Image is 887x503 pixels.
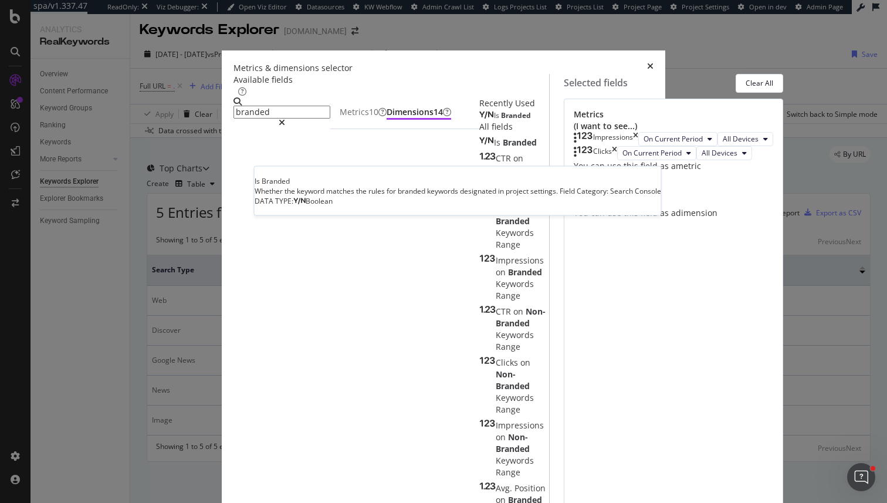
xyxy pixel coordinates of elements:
span: Non-Branded [496,306,546,329]
span: Position [514,482,546,494]
span: 14 [434,106,443,117]
div: You can use this field as a metric [574,160,773,172]
span: Branded [508,266,542,278]
span: Impressions [496,255,544,266]
span: Branded [496,215,530,227]
div: Selected fields [564,76,628,90]
iframe: Intercom live chat [847,463,875,491]
div: Clicks [593,146,612,160]
span: Range [496,467,520,478]
div: Search Typetimes [574,195,773,207]
span: on [520,357,530,368]
span: on [513,153,523,164]
div: (Split by...) [574,184,773,195]
span: DATA TYPE: [255,196,293,206]
div: Dimensions [387,106,451,118]
button: On Current Period [638,132,717,146]
span: CTR [496,306,513,317]
div: ClickstimesOn Current PeriodAll Devices [574,146,773,160]
span: Is [494,137,503,148]
div: Metrics [574,109,773,132]
span: Keywords [496,455,534,466]
div: Recently Used [479,97,549,109]
span: Branded [501,110,531,120]
div: You can use this field as a dimension [574,207,773,219]
span: Is [494,110,501,120]
span: on [496,431,508,443]
span: Non-Branded [496,369,530,391]
div: All fields [479,121,549,133]
span: Keywords [496,227,534,238]
span: 10 [369,106,378,117]
span: Range [496,404,520,415]
div: times [612,146,617,160]
span: CTR [496,153,513,164]
div: times [633,132,638,146]
div: times [647,62,654,74]
div: Metrics [340,106,387,118]
input: Search by field name [233,106,330,119]
span: on [513,306,526,317]
span: On Current Period [644,134,703,144]
span: On Current Period [622,148,682,158]
span: Non-Branded [496,431,530,454]
span: Keywords [496,278,534,289]
div: Available fields [233,74,549,86]
button: On Current Period [617,146,696,160]
span: Keywords [496,392,534,403]
button: All Devices [696,146,752,160]
div: Impressions [593,132,633,146]
div: Is Branded [255,176,661,186]
div: Metrics & dimensions selector [233,62,353,74]
span: All Devices [723,134,759,144]
div: (I want to see...) [574,120,773,132]
span: Range [496,341,520,352]
button: All Devices [717,132,773,146]
span: Avg. [496,482,514,494]
span: Branded [503,137,537,148]
span: Range [496,239,520,250]
span: Branded [496,164,530,175]
div: brand label [434,106,443,118]
div: ImpressionstimesOn Current PeriodAll Devices [574,132,773,146]
span: Impressions [496,420,544,431]
div: Whether the keyword matches the rules for branded keywords designated in project settings. Field ... [255,186,661,196]
span: Keywords [496,329,534,340]
div: brand label [369,106,378,118]
span: Boolean [306,196,333,206]
div: Clear All [746,78,773,88]
span: Clicks [496,357,520,368]
span: Range [496,290,520,301]
div: Dimensions [574,172,773,195]
span: All Devices [702,148,737,158]
span: on [496,266,508,278]
button: Clear All [736,74,783,93]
